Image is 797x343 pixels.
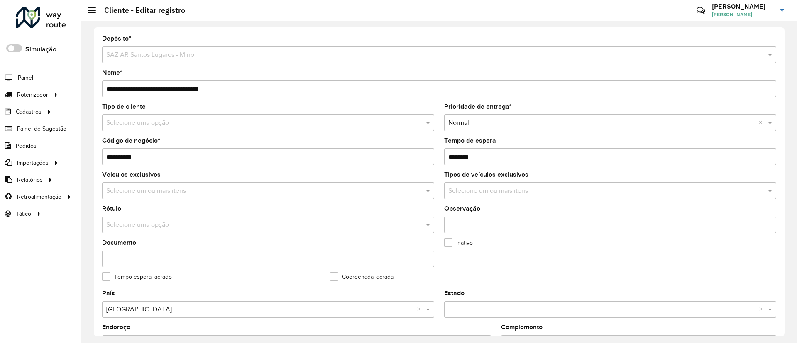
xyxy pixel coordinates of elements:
[444,238,473,247] label: Inativo
[444,204,480,214] label: Observação
[102,136,160,146] label: Código de negócio
[96,6,185,15] h2: Cliente - Editar registro
[759,118,766,128] span: Clear all
[417,304,424,314] span: Clear all
[444,170,528,180] label: Tipos de veículos exclusivos
[17,158,49,167] span: Importações
[444,288,465,298] label: Estado
[102,68,122,78] label: Nome
[17,192,61,201] span: Retroalimentação
[17,124,66,133] span: Painel de Sugestão
[444,102,512,112] label: Prioridade de entrega
[16,141,37,150] span: Pedidos
[759,304,766,314] span: Clear all
[102,238,136,248] label: Documento
[25,44,56,54] label: Simulação
[501,322,543,332] label: Complemento
[18,73,33,82] span: Painel
[444,136,496,146] label: Tempo de espera
[102,288,115,298] label: País
[17,90,48,99] span: Roteirizador
[692,2,710,19] a: Contato Rápido
[17,175,43,184] span: Relatórios
[102,102,146,112] label: Tipo de cliente
[712,2,774,10] h3: [PERSON_NAME]
[330,272,394,281] label: Coordenada lacrada
[102,170,161,180] label: Veículos exclusivos
[102,272,172,281] label: Tempo espera lacrado
[102,204,121,214] label: Rótulo
[102,322,130,332] label: Endereço
[712,11,774,18] span: [PERSON_NAME]
[16,107,42,116] span: Cadastros
[16,209,31,218] span: Tático
[102,34,131,44] label: Depósito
